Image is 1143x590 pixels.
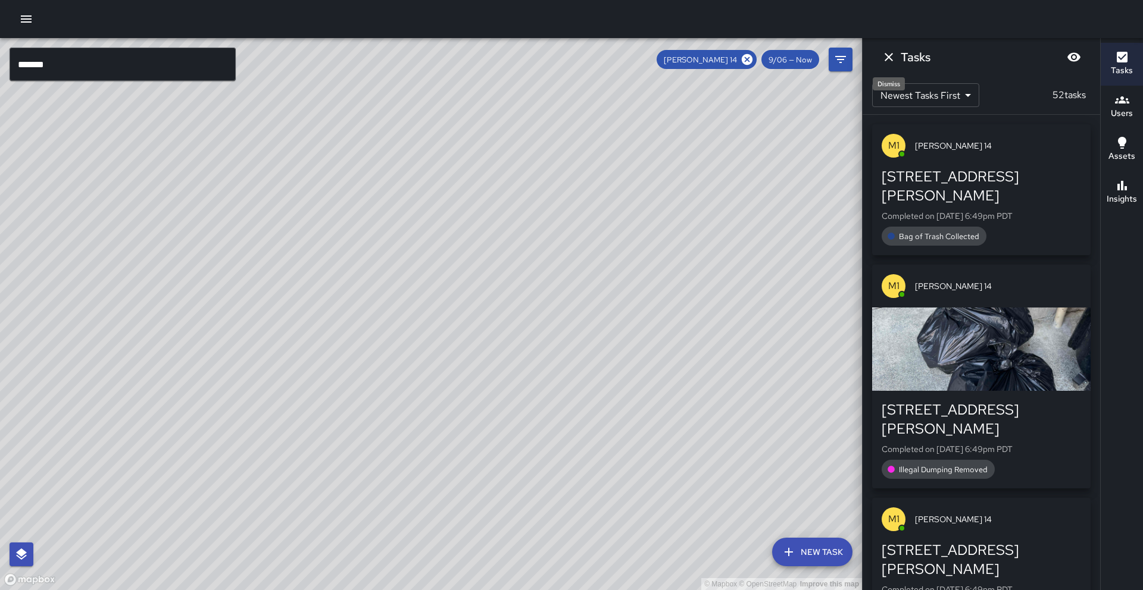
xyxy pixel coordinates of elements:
[882,400,1081,438] div: [STREET_ADDRESS][PERSON_NAME]
[657,50,757,69] div: [PERSON_NAME] 14
[1101,171,1143,214] button: Insights
[915,513,1081,525] span: [PERSON_NAME] 14
[915,140,1081,152] span: [PERSON_NAME] 14
[892,465,995,475] span: Illegal Dumping Removed
[1062,45,1086,69] button: Blur
[877,45,901,69] button: Dismiss
[1111,107,1133,120] h6: Users
[882,541,1081,579] div: [STREET_ADDRESS][PERSON_NAME]
[761,55,819,65] span: 9/06 — Now
[1101,43,1143,86] button: Tasks
[873,77,905,90] div: Dismiss
[1101,86,1143,128] button: Users
[901,48,930,67] h6: Tasks
[829,48,852,71] button: Filters
[1108,150,1135,163] h6: Assets
[888,512,900,526] p: M1
[872,124,1091,255] button: M1[PERSON_NAME] 14[STREET_ADDRESS][PERSON_NAME]Completed on [DATE] 6:49pm PDTBag of Trash Collected
[915,280,1081,292] span: [PERSON_NAME] 14
[892,231,986,241] span: Bag of Trash Collected
[882,167,1081,205] div: [STREET_ADDRESS][PERSON_NAME]
[1111,64,1133,77] h6: Tasks
[657,55,744,65] span: [PERSON_NAME] 14
[1101,128,1143,171] button: Assets
[872,83,979,107] div: Newest Tasks First
[882,210,1081,222] p: Completed on [DATE] 6:49pm PDT
[872,265,1091,488] button: M1[PERSON_NAME] 14[STREET_ADDRESS][PERSON_NAME]Completed on [DATE] 6:49pm PDTIllegal Dumping Removed
[882,443,1081,455] p: Completed on [DATE] 6:49pm PDT
[1048,88,1091,102] p: 52 tasks
[888,279,900,293] p: M1
[1107,193,1137,206] h6: Insights
[888,139,900,153] p: M1
[772,538,852,566] button: New Task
